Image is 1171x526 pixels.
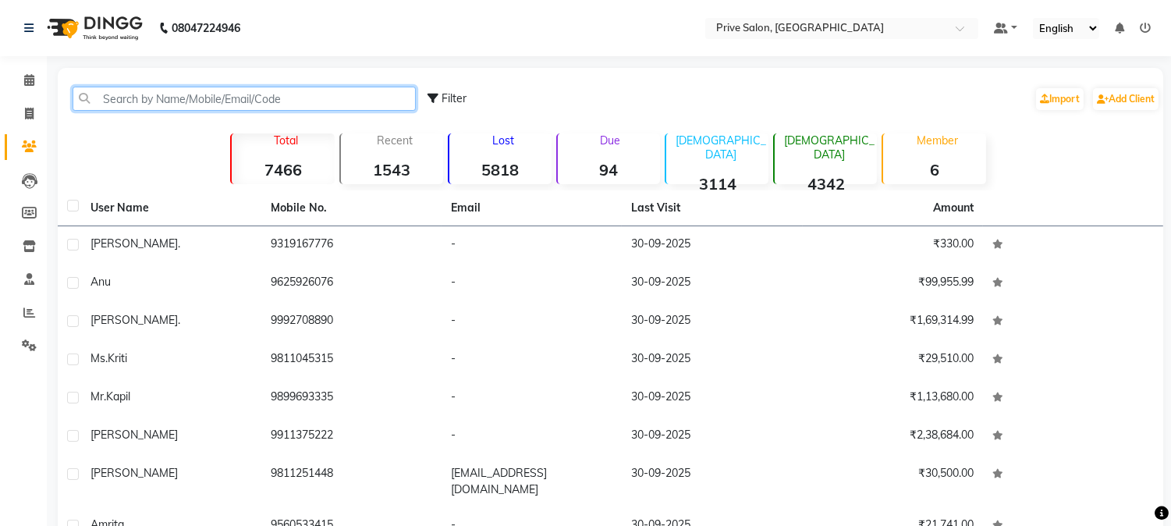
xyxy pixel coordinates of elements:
span: Ms. [90,351,108,365]
img: logo [40,6,147,50]
span: Filter [442,91,467,105]
td: 9811045315 [261,341,442,379]
p: Due [561,133,660,147]
td: [EMAIL_ADDRESS][DOMAIN_NAME] [442,456,622,507]
td: ₹2,38,684.00 [803,418,983,456]
td: 30-09-2025 [622,226,802,265]
td: 9992708890 [261,303,442,341]
strong: 6 [883,160,985,179]
td: 9899693335 [261,379,442,418]
th: User Name [81,190,261,226]
td: 30-09-2025 [622,303,802,341]
span: . [178,236,180,251]
th: Mobile No. [261,190,442,226]
span: Anu [90,275,111,289]
td: - [442,341,622,379]
input: Search by Name/Mobile/Email/Code [73,87,416,111]
td: ₹1,69,314.99 [803,303,983,341]
span: [PERSON_NAME] [90,236,178,251]
span: Mr. [90,389,106,403]
p: Lost [456,133,552,147]
a: Add Client [1093,88,1159,110]
td: ₹1,13,680.00 [803,379,983,418]
span: [PERSON_NAME] [90,466,178,480]
strong: 94 [558,160,660,179]
b: 08047224946 [172,6,240,50]
td: 9811251448 [261,456,442,507]
span: Kriti [108,351,127,365]
p: [DEMOGRAPHIC_DATA] [672,133,768,162]
p: Total [238,133,334,147]
strong: 3114 [666,174,768,194]
td: - [442,226,622,265]
td: 9911375222 [261,418,442,456]
td: ₹30,500.00 [803,456,983,507]
strong: 5818 [449,160,552,179]
td: - [442,303,622,341]
a: Import [1036,88,1084,110]
td: - [442,379,622,418]
span: [PERSON_NAME] [90,313,178,327]
td: - [442,265,622,303]
th: Email [442,190,622,226]
strong: 7466 [232,160,334,179]
span: [PERSON_NAME] [90,428,178,442]
td: ₹29,510.00 [803,341,983,379]
strong: 4342 [775,174,877,194]
th: Amount [924,190,983,226]
span: Kapil [106,389,130,403]
td: ₹99,955.99 [803,265,983,303]
td: 9625926076 [261,265,442,303]
td: 30-09-2025 [622,418,802,456]
th: Last Visit [622,190,802,226]
td: ₹330.00 [803,226,983,265]
p: Recent [347,133,443,147]
span: . [178,313,180,327]
td: 30-09-2025 [622,379,802,418]
td: - [442,418,622,456]
td: 30-09-2025 [622,265,802,303]
p: [DEMOGRAPHIC_DATA] [781,133,877,162]
td: 30-09-2025 [622,456,802,507]
strong: 1543 [341,160,443,179]
td: 9319167776 [261,226,442,265]
p: Member [889,133,985,147]
td: 30-09-2025 [622,341,802,379]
